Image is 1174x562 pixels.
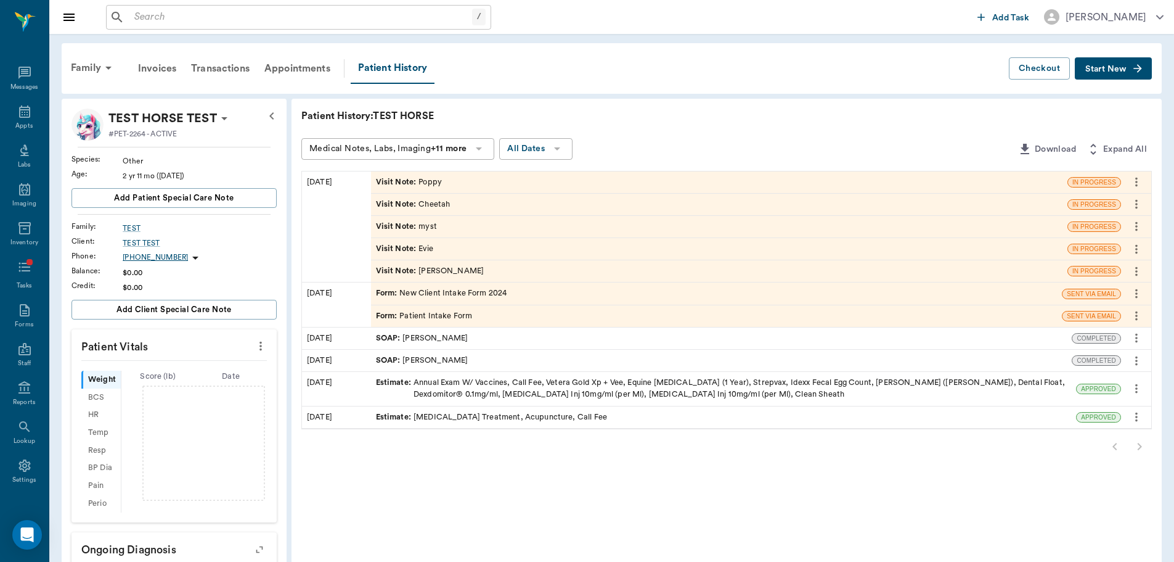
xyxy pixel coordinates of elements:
div: $0.00 [123,267,277,278]
div: Family [63,53,123,83]
a: TEST [123,223,277,234]
span: IN PROGRESS [1068,267,1120,276]
span: Visit Note : [376,243,419,255]
input: Search [129,9,472,26]
button: more [1127,261,1146,282]
b: +11 more [431,144,467,153]
span: Add patient Special Care Note [114,191,234,205]
span: Add client Special Care Note [116,303,232,316]
div: BP Dia [81,460,121,477]
div: Settings [12,476,37,485]
div: TEST HORSE TEST [108,109,217,128]
span: Expand All [1103,142,1147,157]
div: Balance : [71,265,123,276]
span: SENT VIA EMAIL [1062,289,1120,299]
span: Visit Note : [376,265,419,277]
button: Start New [1075,57,1152,80]
button: more [1127,350,1146,371]
span: Visit Note : [376,199,419,210]
button: more [1127,328,1146,349]
button: Download [1013,138,1081,161]
div: $0.00 [123,282,277,293]
div: Reports [13,398,36,407]
span: SOAP : [376,355,403,366]
span: Form : [376,310,400,322]
button: All Dates [499,138,573,160]
button: more [1127,194,1146,215]
div: Family : [71,221,123,232]
a: Invoices [131,54,184,83]
div: Score ( lb ) [121,371,195,382]
button: Add patient Special Care Note [71,188,277,208]
div: Age : [71,168,123,180]
a: Transactions [184,54,257,83]
span: COMPLETED [1072,334,1120,343]
div: [MEDICAL_DATA] Treatment, Acupuncture, Call Fee [376,411,607,423]
div: / [472,9,486,25]
div: Evie [376,243,433,255]
div: Open Intercom Messenger [12,520,42,550]
span: APPROVED [1077,413,1120,422]
div: Messages [10,83,39,92]
span: IN PROGRESS [1068,178,1120,187]
div: [PERSON_NAME] [376,333,468,344]
button: Add Task [972,6,1034,28]
div: Poppy [376,176,442,188]
div: Tasks [17,281,32,291]
div: [DATE] [302,328,371,349]
div: Appts [15,122,33,131]
button: more [1127,216,1146,237]
div: [DATE] [302,372,371,405]
a: Appointments [257,54,338,83]
div: Annual Exam W/ Vaccines, Call Fee, Vetera Gold Xp + Vee, Equine [MEDICAL_DATA] (1 Year), Strepvax... [376,377,1072,400]
p: Patient History: TEST HORSE [301,109,671,123]
button: Add client Special Care Note [71,300,277,320]
button: more [251,336,271,357]
div: [DATE] [302,407,371,428]
div: Resp [81,442,121,460]
div: Weight [81,371,121,389]
div: 2 yr 11 mo ([DATE]) [123,170,277,181]
div: [PERSON_NAME] [376,355,468,366]
div: Phone : [71,250,123,262]
img: Profile Image [71,109,104,141]
p: #PET-2264 - ACTIVE [108,128,177,139]
div: Labs [18,160,31,170]
div: [DATE] [302,283,371,326]
div: New Client Intake Form 2024 [376,287,507,299]
span: COMPLETED [1072,356,1120,365]
span: IN PROGRESS [1068,222,1120,231]
div: Lookup [14,437,35,446]
p: [PHONE_NUMBER] [123,252,188,263]
div: Credit : [71,280,123,291]
div: [DATE] [302,350,371,371]
span: Estimate : [376,411,414,423]
div: Pain [81,477,121,495]
button: more [1127,378,1146,399]
div: Perio [81,495,121,513]
div: [DATE] [302,171,371,283]
div: TEST TEST [123,238,277,249]
a: Patient History [351,53,434,84]
span: Estimate : [376,377,414,400]
button: more [1127,171,1146,192]
span: SENT VIA EMAIL [1062,312,1120,321]
div: Date [194,371,267,382]
span: SOAP : [376,333,403,344]
button: Checkout [1009,57,1070,80]
span: IN PROGRESS [1068,244,1120,254]
div: Inventory [10,238,38,247]
div: Other [123,155,277,167]
div: Species : [71,154,123,165]
span: Form : [376,287,400,299]
div: Cheetah [376,199,450,210]
button: Close drawer [57,5,81,30]
span: IN PROGRESS [1068,200,1120,209]
div: myst [376,221,437,233]
div: [PERSON_NAME] [1066,10,1146,25]
button: more [1127,239,1146,260]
